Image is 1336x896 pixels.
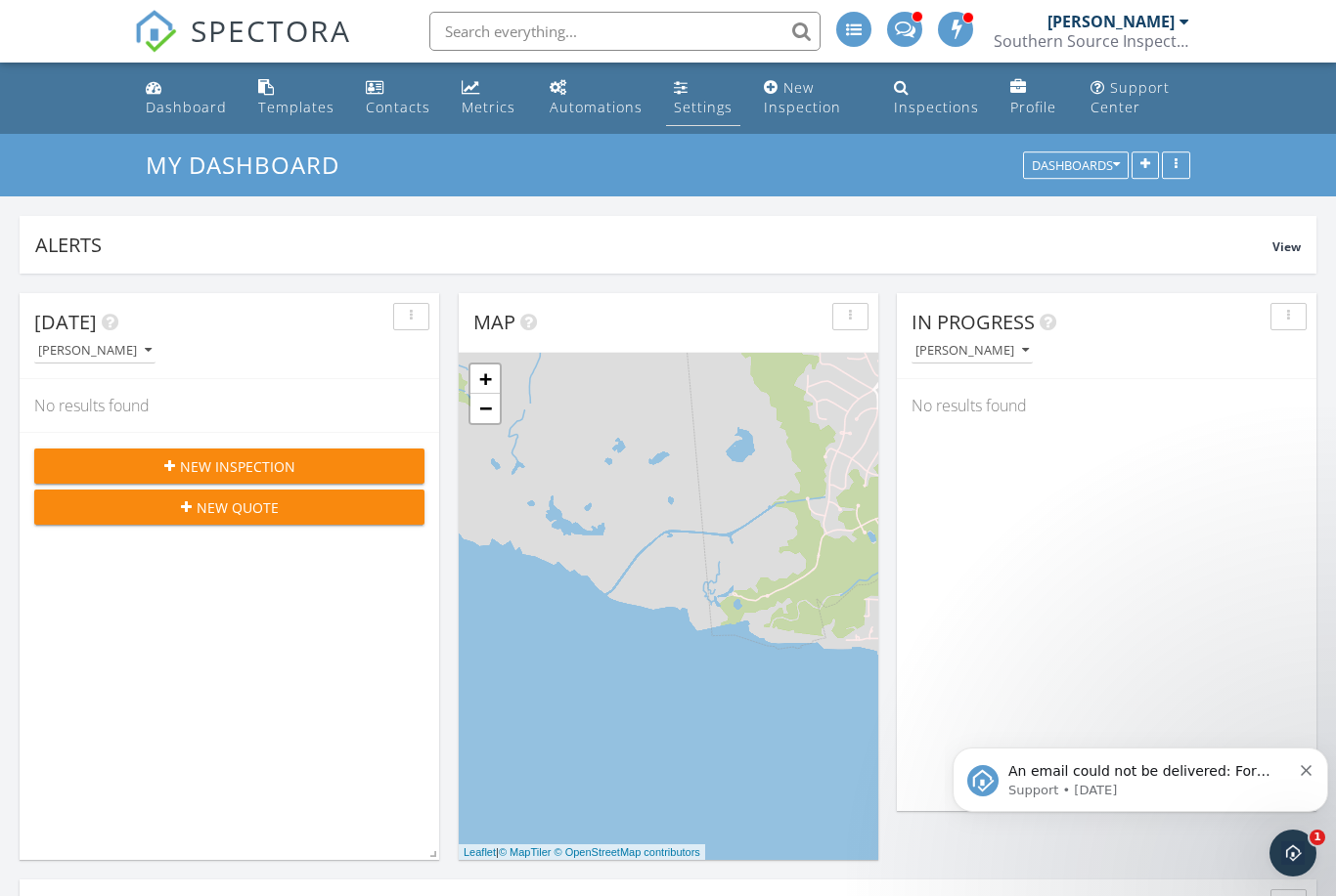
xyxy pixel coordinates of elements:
[462,98,515,116] div: Metrics
[358,70,438,126] a: Contacts
[134,26,351,67] a: SPECTORA
[35,232,1272,258] div: Alerts
[138,70,235,126] a: Dashboard
[897,379,1316,432] div: No results found
[180,456,295,477] span: New Inspection
[34,309,97,335] span: [DATE]
[146,98,227,116] div: Dashboard
[886,70,987,126] a: Inspections
[1032,159,1120,173] div: Dashboards
[894,98,979,116] div: Inspections
[1269,830,1316,876] iframe: Intercom live chat
[366,98,430,116] div: Contacts
[1310,830,1325,845] span: 1
[912,309,1035,335] span: In Progress
[1091,78,1170,116] div: Support Center
[756,70,870,126] a: New Inspection
[764,78,841,116] div: New Inspection
[258,98,334,116] div: Templates
[134,10,177,53] img: The Best Home Inspection Software - Spectora
[994,31,1189,51] div: Southern Source Inspections
[38,344,152,358] div: [PERSON_NAME]
[470,394,500,423] a: Zoom out
[473,309,515,335] span: Map
[1083,70,1199,126] a: Support Center
[666,70,740,126] a: Settings
[1047,12,1175,31] div: [PERSON_NAME]
[555,846,700,858] a: © OpenStreetMap contributors
[34,490,424,525] button: New Quote
[542,70,650,126] a: Automations (Advanced)
[1272,238,1301,255] span: View
[464,846,496,858] a: Leaflet
[1002,70,1067,126] a: Company Profile
[191,10,351,51] span: SPECTORA
[20,379,439,432] div: No results found
[454,70,526,126] a: Metrics
[429,12,821,51] input: Search everything...
[250,70,342,126] a: Templates
[499,846,552,858] a: © MapTiler
[945,706,1336,843] iframe: Intercom notifications message
[915,344,1029,358] div: [PERSON_NAME]
[550,98,643,116] div: Automations
[34,448,424,484] button: New Inspection
[197,497,279,518] span: New Quote
[34,338,156,364] button: [PERSON_NAME]
[459,844,705,861] div: |
[1023,152,1129,180] button: Dashboards
[470,364,500,394] a: Zoom in
[912,338,1033,364] button: [PERSON_NAME]
[146,149,356,181] a: My Dashboard
[674,98,733,116] div: Settings
[1010,98,1056,116] div: Profile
